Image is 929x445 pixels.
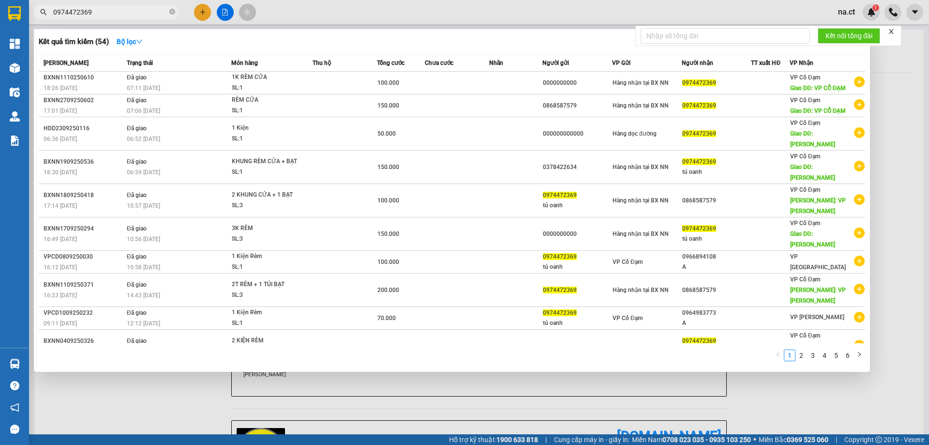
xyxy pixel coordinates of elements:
[784,350,795,361] a: 1
[854,194,865,205] span: plus-circle
[682,252,751,262] div: 0966894108
[44,107,77,114] span: 17:01 [DATE]
[127,60,153,66] span: Trạng thái
[790,332,820,339] span: VP Cổ Đạm
[543,318,612,328] div: tú oanh
[790,230,835,248] span: Giao DĐ: [PERSON_NAME]
[790,186,820,193] span: VP Cổ Đạm
[10,111,20,122] img: warehouse-icon
[854,256,865,266] span: plus-circle
[232,167,304,178] div: SL: 1
[751,60,780,66] span: TT xuất HĐ
[854,350,865,361] button: right
[232,251,304,262] div: 1 Kiện Rèm
[772,350,784,361] li: Previous Page
[613,343,669,350] span: Hàng nhận tại BX NN
[854,350,865,361] li: Next Page
[790,164,835,181] span: Giao DĐ: [PERSON_NAME]
[543,200,612,211] div: tú oanh
[127,309,147,316] span: Đã giao
[682,234,751,244] div: tú oanh
[543,309,577,316] span: 0974472369
[232,223,304,234] div: 3K RÈM
[232,106,304,116] div: SL: 1
[127,225,147,232] span: Đã giao
[682,338,716,344] span: 0974472369
[854,161,865,171] span: plus-circle
[232,200,304,211] div: SL: 3
[489,60,503,66] span: Nhãn
[842,350,853,361] a: 6
[44,320,77,327] span: 09:11 [DATE]
[613,79,669,86] span: Hàng nhận tại BX NN
[44,224,124,234] div: BXNN1709250294
[682,285,751,295] div: 0868587579
[44,85,77,92] span: 18:26 [DATE]
[377,197,399,204] span: 100.000
[232,318,304,329] div: SL: 1
[854,77,865,87] span: plus-circle
[790,107,846,114] span: Giao DĐ: VP CỔ ĐẠM
[44,157,124,167] div: BXNN1909250536
[232,123,304,134] div: 1 Kiện
[377,343,396,350] span: 60.000
[542,60,569,66] span: Người gửi
[543,229,612,239] div: 0000000000
[543,192,577,199] span: 0974472369
[169,9,175,15] span: close-circle
[775,352,781,357] span: left
[784,350,795,361] li: 1
[44,169,77,176] span: 18:30 [DATE]
[790,153,820,160] span: VP Cổ Đạm
[377,287,399,293] span: 200.000
[790,130,835,148] span: Giao DĐ: [PERSON_NAME]
[232,234,304,245] div: SL: 3
[44,252,124,262] div: VPCD0809250030
[232,134,304,144] div: SL: 1
[795,350,807,361] li: 2
[377,259,399,265] span: 100.000
[790,276,820,283] span: VP Cổ Đạm
[613,230,669,237] span: Hàng nhận tại BX NN
[790,85,846,92] span: Giao DĐ: VP CỔ ĐẠM
[807,350,819,361] li: 3
[10,136,20,146] img: solution-icon
[856,352,862,357] span: right
[127,264,160,271] span: 10:58 [DATE]
[543,341,612,352] div: 0000000000
[127,292,160,299] span: 14:43 [DATE]
[790,60,813,66] span: VP Nhận
[772,350,784,361] button: left
[377,164,399,170] span: 150.000
[10,403,19,412] span: notification
[377,79,399,86] span: 100.000
[10,381,19,390] span: question-circle
[613,164,669,170] span: Hàng nhận tại BX NN
[377,230,399,237] span: 150.000
[854,340,865,351] span: plus-circle
[53,7,167,17] input: Tìm tên, số ĐT hoặc mã đơn
[127,107,160,114] span: 07:06 [DATE]
[127,74,147,81] span: Đã giao
[613,259,643,265] span: VP Cổ Đạm
[790,314,844,321] span: VP [PERSON_NAME]
[127,320,160,327] span: 12:12 [DATE]
[232,290,304,301] div: SL: 3
[232,95,304,106] div: RÈM CỬA
[682,130,716,137] span: 0974472369
[682,79,716,86] span: 0974472369
[808,350,818,361] a: 3
[790,220,820,227] span: VP Cổ Đạm
[377,130,396,137] span: 50.000
[44,60,89,66] span: [PERSON_NAME]
[10,425,19,434] span: message
[682,167,751,177] div: tú oanh
[682,225,716,232] span: 0974472369
[612,60,630,66] span: VP Gửi
[127,97,147,104] span: Đã giao
[682,262,751,272] div: A
[790,253,846,271] span: VP [GEOGRAPHIC_DATA]
[854,99,865,110] span: plus-circle
[377,315,396,322] span: 70.000
[543,287,577,293] span: 0974472369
